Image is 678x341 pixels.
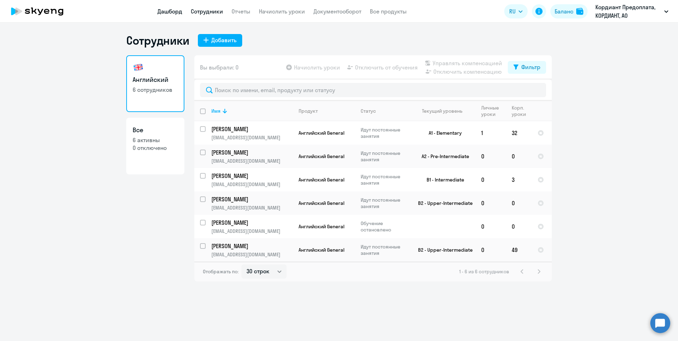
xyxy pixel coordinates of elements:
[211,125,293,133] a: [PERSON_NAME]
[211,134,293,141] p: [EMAIL_ADDRESS][DOMAIN_NAME]
[506,191,532,215] td: 0
[200,83,546,97] input: Поиск по имени, email, продукту или статусу
[133,125,178,135] h3: Все
[211,195,291,203] p: [PERSON_NAME]
[259,8,305,15] a: Начислить уроки
[133,75,178,84] h3: Английский
[133,136,178,144] p: 6 активны
[476,121,506,145] td: 1
[200,63,239,72] span: Вы выбрали: 0
[361,220,409,233] p: Обучение остановлено
[512,105,532,117] div: Корп. уроки
[509,7,516,16] span: RU
[211,242,291,250] p: [PERSON_NAME]
[126,118,184,174] a: Все6 активны0 отключено
[211,195,293,203] a: [PERSON_NAME]
[211,108,293,114] div: Имя
[476,191,506,215] td: 0
[506,121,532,145] td: 32
[361,150,409,163] p: Идут постоянные занятия
[211,219,291,227] p: [PERSON_NAME]
[361,108,409,114] div: Статус
[211,251,293,258] p: [EMAIL_ADDRESS][DOMAIN_NAME]
[476,168,506,191] td: 0
[203,268,239,275] span: Отображать по:
[299,200,344,206] span: Английский General
[361,127,409,139] p: Идут постоянные занятия
[422,108,462,114] div: Текущий уровень
[191,8,223,15] a: Сотрудники
[299,177,344,183] span: Английский General
[299,223,344,230] span: Английский General
[211,108,221,114] div: Имя
[157,8,182,15] a: Дашборд
[211,172,291,180] p: [PERSON_NAME]
[506,238,532,262] td: 49
[211,125,291,133] p: [PERSON_NAME]
[313,8,361,15] a: Документооборот
[126,33,189,47] h1: Сотрудники
[211,242,293,250] a: [PERSON_NAME]
[595,3,661,20] p: Кордиант Предоплата, КОРДИАНТ, АО
[299,130,344,136] span: Английский General
[576,8,583,15] img: balance
[299,108,318,114] div: Продукт
[410,121,476,145] td: A1 - Elementary
[211,181,293,188] p: [EMAIL_ADDRESS][DOMAIN_NAME]
[550,4,588,18] button: Балансbalance
[512,105,527,117] div: Корп. уроки
[361,173,409,186] p: Идут постоянные занятия
[211,228,293,234] p: [EMAIL_ADDRESS][DOMAIN_NAME]
[133,86,178,94] p: 6 сотрудников
[476,215,506,238] td: 0
[410,145,476,168] td: A2 - Pre-Intermediate
[410,238,476,262] td: B2 - Upper-Intermediate
[481,105,501,117] div: Личные уроки
[211,219,293,227] a: [PERSON_NAME]
[133,144,178,152] p: 0 отключено
[126,55,184,112] a: Английский6 сотрудников
[506,168,532,191] td: 3
[211,158,293,164] p: [EMAIL_ADDRESS][DOMAIN_NAME]
[299,153,344,160] span: Английский General
[299,247,344,253] span: Английский General
[415,108,475,114] div: Текущий уровень
[410,191,476,215] td: B2 - Upper-Intermediate
[476,238,506,262] td: 0
[211,172,293,180] a: [PERSON_NAME]
[211,149,291,156] p: [PERSON_NAME]
[361,244,409,256] p: Идут постоянные занятия
[592,3,672,20] button: Кордиант Предоплата, КОРДИАНТ, АО
[508,61,546,74] button: Фильтр
[361,197,409,209] p: Идут постоянные занятия
[232,8,250,15] a: Отчеты
[555,7,573,16] div: Баланс
[211,36,237,44] div: Добавить
[198,34,242,47] button: Добавить
[410,168,476,191] td: B1 - Intermediate
[370,8,407,15] a: Все продукты
[506,145,532,168] td: 0
[481,105,506,117] div: Личные уроки
[211,149,293,156] a: [PERSON_NAME]
[299,108,355,114] div: Продукт
[476,145,506,168] td: 0
[521,63,540,71] div: Фильтр
[361,108,376,114] div: Статус
[133,62,144,73] img: english
[459,268,509,275] span: 1 - 6 из 6 сотрудников
[504,4,528,18] button: RU
[506,215,532,238] td: 0
[211,205,293,211] p: [EMAIL_ADDRESS][DOMAIN_NAME]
